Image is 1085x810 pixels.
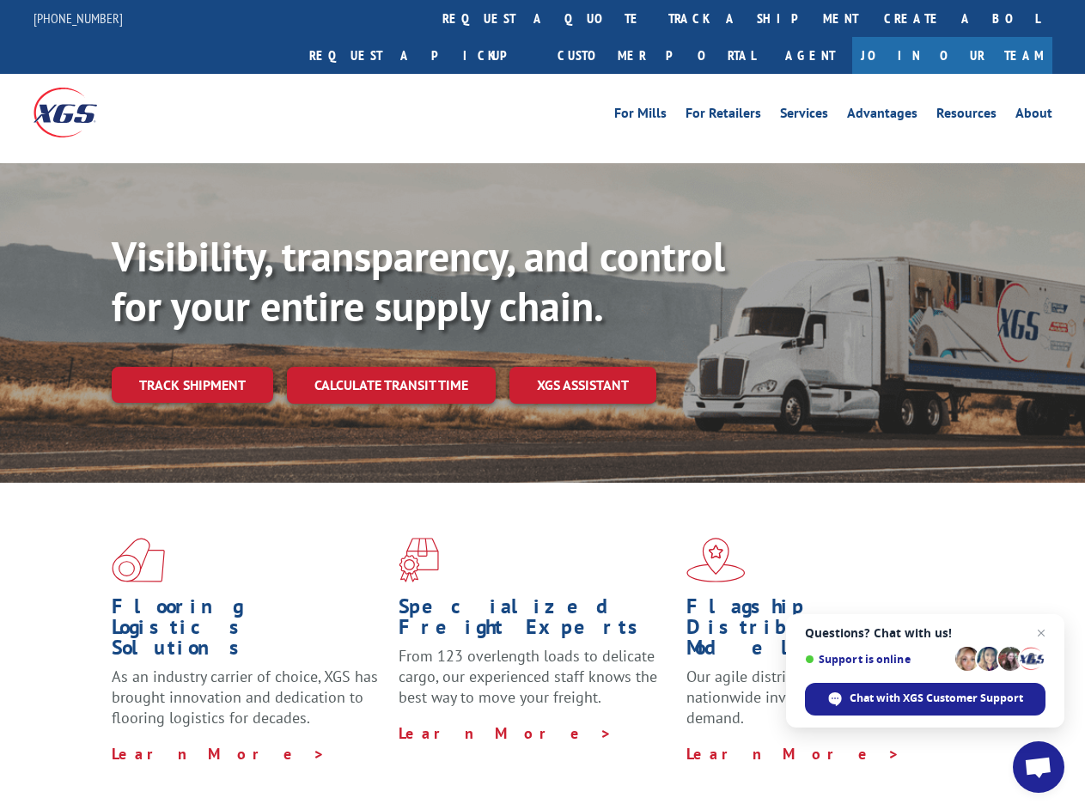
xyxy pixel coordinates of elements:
a: For Retailers [686,107,761,125]
span: As an industry carrier of choice, XGS has brought innovation and dedication to flooring logistics... [112,667,378,728]
h1: Specialized Freight Experts [399,596,673,646]
b: Visibility, transparency, and control for your entire supply chain. [112,229,725,332]
h1: Flagship Distribution Model [686,596,960,667]
a: Resources [936,107,997,125]
a: [PHONE_NUMBER] [34,9,123,27]
a: Agent [768,37,852,74]
a: Track shipment [112,367,273,403]
a: Request a pickup [296,37,545,74]
div: Open chat [1013,741,1064,793]
div: Chat with XGS Customer Support [805,683,1045,716]
p: From 123 overlength loads to delicate cargo, our experienced staff knows the best way to move you... [399,646,673,722]
span: Questions? Chat with us! [805,626,1045,640]
a: Join Our Team [852,37,1052,74]
a: Learn More > [399,723,613,743]
a: For Mills [614,107,667,125]
img: xgs-icon-flagship-distribution-model-red [686,538,746,582]
span: Chat with XGS Customer Support [850,691,1023,706]
a: Advantages [847,107,917,125]
a: Learn More > [686,744,900,764]
span: Support is online [805,653,949,666]
img: xgs-icon-focused-on-flooring-red [399,538,439,582]
a: Services [780,107,828,125]
a: Customer Portal [545,37,768,74]
a: Learn More > [112,744,326,764]
img: xgs-icon-total-supply-chain-intelligence-red [112,538,165,582]
a: XGS ASSISTANT [509,367,656,404]
h1: Flooring Logistics Solutions [112,596,386,667]
span: Close chat [1031,623,1051,643]
a: About [1015,107,1052,125]
span: Our agile distribution network gives you nationwide inventory management on demand. [686,667,955,728]
a: Calculate transit time [287,367,496,404]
